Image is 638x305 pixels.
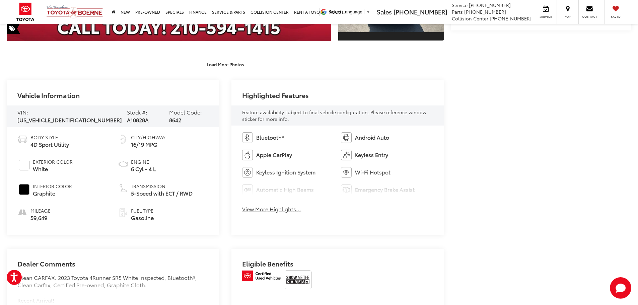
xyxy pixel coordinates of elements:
span: Bluetooth® [256,134,284,141]
span: Select Language [329,9,362,14]
span: 6 Cyl - 4 L [131,165,156,173]
h2: Highlighted Features [242,91,309,99]
span: #000000 [19,184,29,195]
span: A10828A [127,116,149,124]
span: Transmission [131,183,193,189]
img: Keyless Entry [341,150,352,160]
span: Mileage [30,207,51,214]
span: Collision Center [452,15,488,22]
span: Interior Color [33,183,72,189]
span: Gasoline [131,214,154,222]
img: Bluetooth® [242,132,253,143]
span: Parts [452,8,463,15]
span: ▼ [366,9,370,14]
span: Keyless Entry [355,151,388,159]
img: Apple CarPlay [242,150,253,160]
a: Select Language​ [329,9,370,14]
span: [US_VEHICLE_IDENTIFICATION_NUMBER] [17,116,122,124]
span: Exterior Color [33,158,73,165]
h2: Vehicle Information [17,91,80,99]
svg: Start Chat [610,277,631,299]
span: [PHONE_NUMBER] [490,15,531,22]
img: Android Auto [341,132,352,143]
span: Saved [608,14,623,19]
span: Graphite [33,189,72,197]
span: Apple CarPlay [256,151,292,159]
span: [PHONE_NUMBER] [394,7,447,16]
span: Sales [377,7,392,16]
img: Wi-Fi Hotspot [341,167,352,178]
span: Map [560,14,575,19]
img: Keyless Ignition System [242,167,253,178]
span: White [33,165,73,173]
span: City/Highway [131,134,165,141]
span: Service [452,2,468,8]
span: Fuel Type [131,207,154,214]
span: Engine [131,158,156,165]
button: Toggle Chat Window [610,277,631,299]
span: [PHONE_NUMBER] [469,2,511,8]
span: #FFFFFF [19,160,29,170]
span: Contact [582,14,597,19]
span: Special [7,23,20,34]
button: View More Highlights... [242,205,301,213]
i: mileage icon [17,207,27,217]
img: Fuel Economy [118,134,129,145]
div: Clean CARFAX. 2023 Toyota 4Runner SR5 White Inspected, Bluetooth®, Clean Carfax, Certified Pre-ow... [17,274,208,304]
span: [PHONE_NUMBER] [464,8,506,15]
span: 16/19 MPG [131,141,165,148]
span: VIN: [17,108,28,116]
img: View CARFAX report [285,271,311,289]
button: Load More Photos [202,58,249,70]
span: Model Code: [169,108,202,116]
span: 59,649 [30,214,51,222]
h2: Dealer Comments [17,260,208,274]
span: Stock #: [127,108,147,116]
span: 5-Speed with ECT / RWD [131,189,193,197]
span: 8642 [169,116,181,124]
span: Body Style [30,134,69,141]
h2: Eligible Benefits [242,260,433,271]
img: Vic Vaughan Toyota of Boerne [46,5,103,19]
span: Service [538,14,553,19]
span: 4D Sport Utility [30,141,69,148]
span: Feature availability subject to final vehicle configuration. Please reference window sticker for ... [242,109,426,122]
span: Android Auto [355,134,389,141]
img: Toyota Certified Used Vehicles [242,271,281,281]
